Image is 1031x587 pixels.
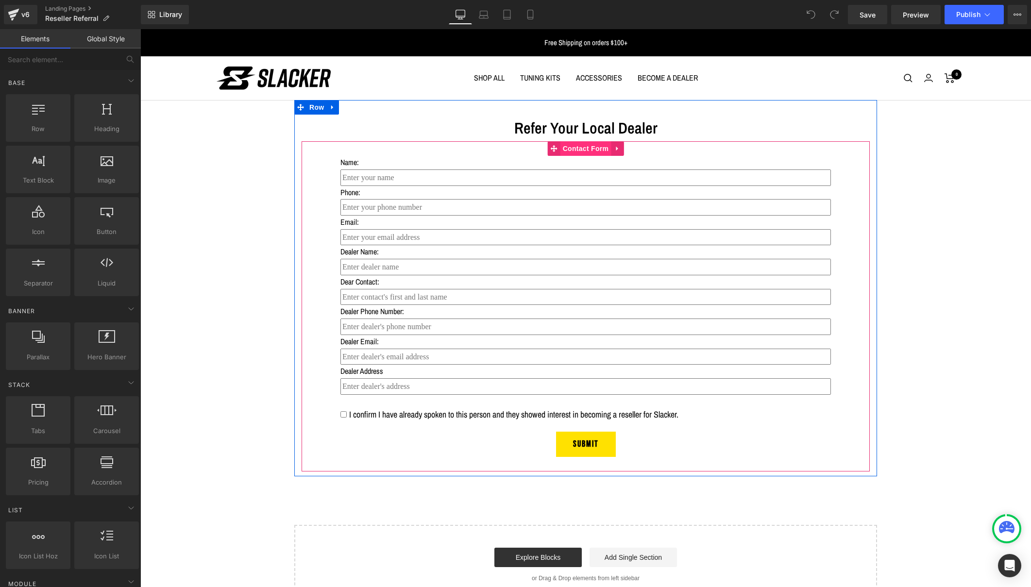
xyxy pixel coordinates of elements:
p: Dealer Phone Number: [200,276,691,289]
div: Open Intercom Messenger [998,554,1021,577]
span: Reseller Referral [45,15,99,22]
span: Icon [9,227,68,237]
span: Pricing [9,477,68,487]
a: Laptop [472,5,495,24]
p: Dealer Name: [200,216,691,230]
a: Preview [891,5,941,24]
button: Undo [801,5,821,24]
span: Stack [7,380,31,389]
p: Phone: [200,157,691,170]
a: New Library [141,5,189,24]
p: or Drag & Drop elements from left sidebar [169,546,721,553]
span: Contact Form [420,112,471,127]
a: Expand / Collapse [471,112,483,127]
div: v6 [19,8,32,21]
input: Enter dealer's address [200,349,691,366]
a: TUNING KITS [380,42,420,56]
span: Preview [903,10,929,20]
input: Enter contact's first and last name [200,260,691,276]
a: v6 [4,5,37,24]
span: Base [7,78,26,87]
span: Banner [7,306,36,316]
input: Enter dealer's email address [200,319,691,336]
span: Save [860,10,876,20]
span: Heading [77,124,136,134]
a: Expand / Collapse [186,71,199,85]
input: Enter dealer name [200,230,691,246]
input: Enter dealer's phone number [200,289,691,306]
span: Tabs [9,426,68,436]
span: Publish [956,11,980,18]
h1: Refer Your Local Dealer [161,85,729,112]
p: Free Shipping on orders $100+ [325,7,566,20]
span: Button [77,227,136,237]
a: SHOP ALL [334,42,364,56]
span: Library [159,10,182,19]
p: Dealer Email: [200,306,691,319]
span: Parallax [9,352,68,362]
button: Publish [945,5,1004,24]
a: Desktop [449,5,472,24]
a: Login [784,45,793,53]
span: Image [77,175,136,185]
a: Cart [804,44,814,54]
span: Icon List Hoz [9,551,68,561]
input: Enter your email address [200,200,691,217]
cart-count: 0 [811,40,821,50]
p: Name: [200,127,691,140]
a: Mobile [519,5,542,24]
a: BECOME A DEALER [497,42,558,56]
button: Redo [825,5,844,24]
input: I confirm I have already spoken to this person and they showed interest in becoming a reseller fo... [200,382,206,388]
a: Landing Pages [45,5,141,13]
input: Enter your name [200,140,691,157]
p: Dealer Address [200,335,691,349]
span: I confirm I have already spoken to this person and they showed interest in becoming a reseller fo... [206,379,538,391]
a: Tablet [495,5,519,24]
p: Email: [200,186,691,200]
a: Global Style [70,29,141,49]
span: Row [167,71,186,85]
a: Add Single Section [449,519,537,538]
span: Hero Banner [77,352,136,362]
button: Submit [416,403,475,428]
span: Row [9,124,68,134]
a: Explore Blocks [354,519,441,538]
button: More [1008,5,1027,24]
span: Liquid [77,278,136,288]
a: Search [763,45,772,53]
span: Icon List [77,551,136,561]
span: Separator [9,278,68,288]
span: List [7,505,24,515]
span: Accordion [77,477,136,487]
a: ACCESSORIES [436,42,482,56]
span: Carousel [77,426,136,436]
span: Text Block [9,175,68,185]
p: Dear Contact: [200,246,691,260]
input: Enter your phone number [200,170,691,186]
